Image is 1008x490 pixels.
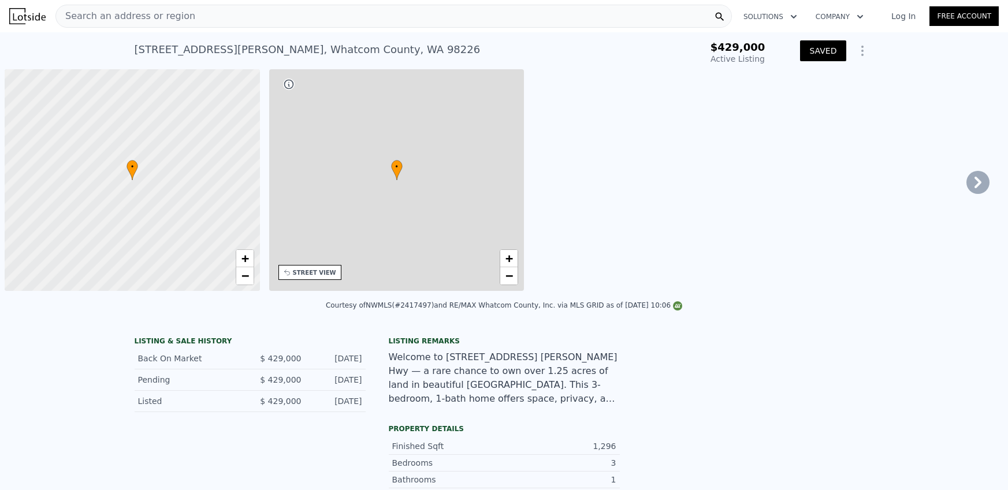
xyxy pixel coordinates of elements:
[734,6,806,27] button: Solutions
[9,8,46,24] img: Lotside
[236,267,254,285] a: Zoom out
[127,162,138,172] span: •
[391,162,403,172] span: •
[504,457,616,469] div: 3
[504,440,616,452] div: 1,296
[877,10,929,22] a: Log In
[392,474,504,485] div: Bathrooms
[241,251,248,265] span: +
[293,268,336,277] div: STREET VIEW
[311,353,362,364] div: [DATE]
[500,250,518,267] a: Zoom in
[800,40,846,61] button: SAVED
[504,474,616,485] div: 1
[311,395,362,407] div: [DATE]
[260,375,301,384] span: $ 429,000
[56,9,195,23] span: Search an address or region
[389,424,620,433] div: Property details
[138,374,241,386] div: Pending
[260,354,301,363] span: $ 429,000
[260,397,301,406] span: $ 429,000
[135,336,366,348] div: LISTING & SALE HISTORY
[711,54,765,63] span: Active Listing
[389,336,620,346] div: Listing remarks
[929,6,999,26] a: Free Account
[138,353,241,364] div: Back On Market
[326,301,682,309] div: Courtesy of NWMLS (#2417497) and RE/MAX Whatcom County, Inc. via MLS GRID as of [DATE] 10:06
[673,301,682,311] img: NWMLS Logo
[135,42,481,58] div: [STREET_ADDRESS][PERSON_NAME] , Whatcom County , WA 98226
[241,268,248,283] span: −
[392,457,504,469] div: Bedrooms
[389,350,620,406] div: Welcome to [STREET_ADDRESS] [PERSON_NAME] Hwy — a rare chance to own over 1.25 acres of land in b...
[138,395,241,407] div: Listed
[851,39,874,62] button: Show Options
[392,440,504,452] div: Finished Sqft
[500,267,518,285] a: Zoom out
[391,160,403,180] div: •
[505,268,513,283] span: −
[711,41,765,53] span: $429,000
[806,6,873,27] button: Company
[127,160,138,180] div: •
[236,250,254,267] a: Zoom in
[311,374,362,386] div: [DATE]
[505,251,513,265] span: +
